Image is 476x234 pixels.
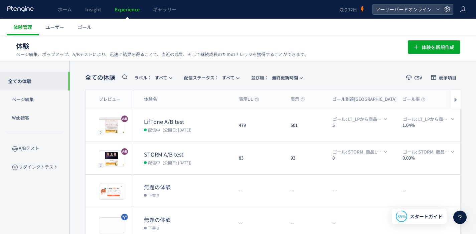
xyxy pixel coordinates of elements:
[153,6,176,13] span: ギャラリー
[251,74,269,81] span: 並び順：
[16,41,393,51] h1: 体験
[99,96,121,102] span: プレビュー
[251,72,298,83] span: 最終更新時間
[374,4,433,14] span: アーリーバードオンライン
[339,6,357,13] span: 残り12日
[285,175,327,207] div: --
[101,185,123,198] img: 622b78c9b6c4c1ae9a1e4191b1e89b711757546726773.png
[239,96,259,102] span: 表示UU
[233,142,285,174] div: 83
[285,142,327,174] div: 93
[328,115,390,123] button: ゴール: LT_LPから商品ページへ
[58,6,72,13] span: ホーム
[184,72,234,83] span: すべて
[427,72,461,83] button: 表示項目
[134,72,167,83] span: すべて
[184,74,219,81] span: 配信ステータス​：
[402,72,427,83] button: CSV
[180,72,243,83] button: 配信ステータス​：すべて
[332,220,397,227] dt: --
[99,151,124,167] img: a27df4b6323eafd39b2df2b22afa62821757570050893.jpeg
[285,109,327,142] div: 501
[98,130,103,135] div: 2
[85,73,115,82] span: 全ての体験
[98,163,103,168] div: 2
[233,109,285,142] div: 479
[13,24,32,30] span: 体験管理
[332,122,397,129] dt: 5
[130,72,176,83] button: ラベル：すべて
[148,192,160,198] span: 下書き
[414,75,422,80] span: CSV
[408,40,460,54] button: 体験を新規作成
[144,96,157,102] span: 体験名
[410,213,443,220] span: スタートガイド
[134,74,152,81] span: ラベル：
[333,115,382,123] span: ゴール: LT_LPから商品ページへ
[332,96,402,102] span: ゴール到達[GEOGRAPHIC_DATA]
[163,127,191,133] span: (公開日: [DATE])
[328,148,390,156] button: ゴール: STORM_商品LPから商品ページへ
[77,24,92,30] span: ゴール
[422,40,454,54] span: 体験を新規作成
[144,216,233,224] dt: 無題の体験
[333,148,382,156] span: ゴール: STORM_商品LPから商品ページへ
[144,118,233,126] dt: LifTone A/B test
[439,75,456,80] span: 表示項目
[403,96,425,102] span: ゴール率
[16,51,309,57] p: ページ編集、ポップアップ、A/Bテストにより、迅速に結果を得ることで、直近の成果、そして継続成長のためのナレッジを獲得することができます。
[233,175,285,207] div: --
[99,119,124,134] img: e0f7cdd9c59890a43fe3874767f072331757559626423.jpeg
[291,96,305,102] span: 表示
[247,72,306,83] button: 並び順：最終更新時間
[398,213,406,219] span: 85%
[148,126,160,133] span: 配信中
[332,155,397,161] dt: 0
[115,6,140,13] span: Experience
[85,6,101,13] span: Insight
[144,183,233,191] dt: 無題の体験
[332,188,397,194] dt: --
[45,24,64,30] span: ユーザー
[148,159,160,166] span: 配信中
[144,151,233,158] dt: STORM A/B test
[148,224,160,231] span: 下書き
[163,160,191,165] span: (公開日: [DATE])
